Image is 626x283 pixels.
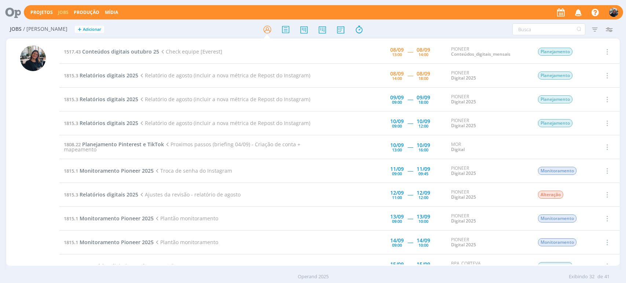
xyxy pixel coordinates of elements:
[538,167,576,175] span: Monitoramento
[64,141,300,153] span: Proximos passos (briefing 04/09) - Criação de conta + mapeamento
[80,96,138,103] span: Relatórios digitais 2025
[64,96,78,103] span: 1815.3
[390,214,404,219] div: 13/09
[609,8,618,17] img: M
[152,262,177,269] span: Revisão
[512,23,585,35] input: Busca
[138,96,310,103] span: Relatório de agosto (incluir a nova métrica de Repost do Instagram)
[451,94,527,105] div: PIONEER
[80,191,138,198] span: Relatórios digitais 2025
[64,263,81,269] span: 1817.19
[451,47,527,57] div: PIONEER
[418,243,428,247] div: 10:00
[28,10,55,15] button: Projetos
[64,48,81,55] span: 1517.43
[392,124,402,128] div: 09:00
[417,95,430,100] div: 09/09
[390,95,404,100] div: 09/09
[64,72,78,79] span: 1815.3
[80,120,138,126] span: Relatórios digitais 2025
[538,119,572,127] span: Planejamento
[10,26,22,32] span: Jobs
[83,27,101,32] span: Adicionar
[138,72,310,79] span: Relatório de agosto (incluir a nova métrica de Repost do Instagram)
[538,238,576,246] span: Monitoramento
[390,262,404,267] div: 15/09
[451,166,527,176] div: PIONEER
[451,122,476,129] a: Digital 2025
[64,239,78,246] span: 1815.1
[538,95,572,103] span: Planejamento
[392,195,402,199] div: 11:00
[417,262,430,267] div: 15/09
[417,190,430,195] div: 12/09
[451,218,476,224] a: Digital 2025
[418,148,428,152] div: 16:00
[451,242,476,248] a: Digital 2025
[64,120,138,126] a: 1815.3Relatórios digitais 2025
[407,167,413,174] span: -----
[538,71,572,80] span: Planejamento
[75,26,104,33] button: +Adicionar
[418,195,428,199] div: 12:00
[407,143,413,150] span: -----
[417,143,430,148] div: 10/09
[138,120,310,126] span: Relatório de agosto (incluir a nova métrica de Repost do Instagram)
[392,243,402,247] div: 09:00
[82,48,159,55] span: Conteúdos digitais outubro 25
[154,239,218,246] span: Plantão monitoramento
[451,70,527,81] div: PIONEER
[58,9,69,15] a: Jobs
[407,48,413,55] span: -----
[451,261,527,272] div: BPA_CORTEVA
[451,170,476,176] a: Digital 2025
[154,167,232,174] span: Troca de senha do Instagram
[417,119,430,124] div: 10/09
[609,6,619,19] button: M
[417,166,430,172] div: 11/09
[417,71,430,76] div: 08/09
[105,9,118,15] a: Mídia
[407,215,413,222] span: -----
[80,72,138,79] span: Relatórios digitais 2025
[392,172,402,176] div: 09:00
[64,48,159,55] a: 1517.43Conteúdos digitais outubro 25
[538,214,576,223] span: Monitoramento
[82,262,152,269] span: Conteúdos digitais outubro
[138,191,241,198] span: Ajustes da revisão - relatório de agosto
[64,191,138,198] a: 1815.3Relatórios digitais 2025
[451,190,527,200] div: PIONEER
[103,10,120,15] button: Mídia
[407,191,413,198] span: -----
[390,143,404,148] div: 10/09
[80,239,154,246] span: Monitoramento Pioneer 2025
[64,167,154,174] a: 1815.1Monitoramento Pioneer 2025
[538,48,572,56] span: Planejamento
[407,239,413,246] span: -----
[417,47,430,52] div: 08/09
[418,124,428,128] div: 12:00
[20,45,46,71] img: M
[64,96,138,103] a: 1815.3Relatórios digitais 2025
[390,71,404,76] div: 08/09
[64,215,154,222] a: 1815.1Monitoramento Pioneer 2025
[407,96,413,103] span: -----
[418,76,428,80] div: 18:00
[64,168,78,174] span: 1815.1
[64,262,152,269] a: 1817.19Conteúdos digitais outubro
[538,262,572,270] span: Planejamento
[451,237,527,248] div: PIONEER
[392,219,402,223] div: 09:00
[538,191,563,199] span: Alteração
[451,75,476,81] a: Digital 2025
[64,191,78,198] span: 1815.3
[392,100,402,104] div: 09:00
[418,219,428,223] div: 10:00
[82,141,164,148] span: Planejamento Pinterest e TikTok
[451,118,527,129] div: PIONEER
[159,48,222,55] span: Check equipe [Everest]
[30,9,53,15] a: Projetos
[451,51,510,57] a: Conteúdos_digitais_mensais
[407,262,413,269] span: -----
[392,76,402,80] div: 14:00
